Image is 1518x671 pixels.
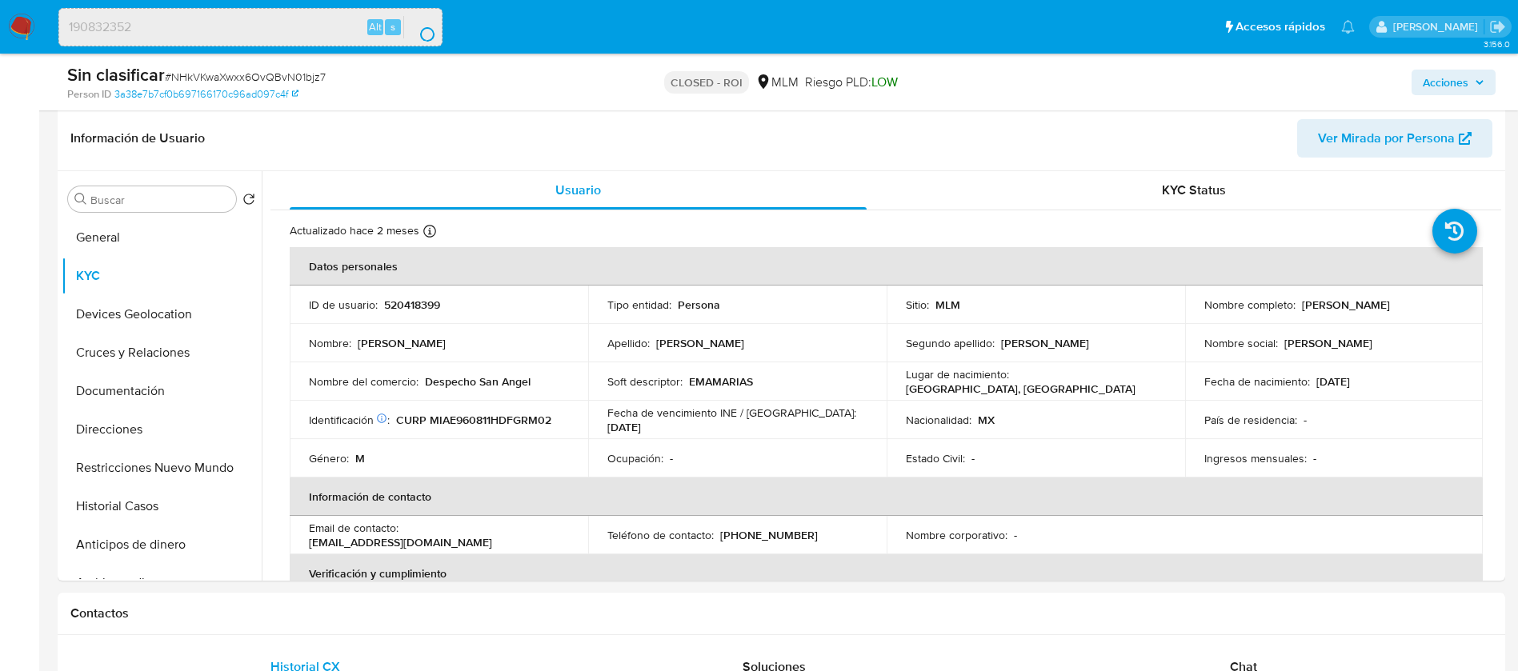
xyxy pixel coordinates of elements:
p: País de residencia : [1204,413,1297,427]
button: Acciones [1412,70,1496,95]
span: KYC Status [1162,181,1226,199]
p: Nombre corporativo : [906,528,1007,542]
div: MLM [755,74,799,91]
p: Teléfono de contacto : [607,528,714,542]
p: Despecho San Angel [425,374,531,389]
input: Buscar usuario o caso... [59,17,442,38]
p: CURP MIAE960811HDFGRM02 [396,413,551,427]
p: CLOSED - ROI [664,71,749,94]
p: Nombre : [309,336,351,350]
p: [PERSON_NAME] [656,336,744,350]
p: Género : [309,451,349,465]
button: Buscar [74,193,87,206]
p: MLM [935,298,960,312]
p: 520418399 [384,298,440,312]
p: Actualizado hace 2 meses [290,223,419,238]
p: [PERSON_NAME] [1284,336,1372,350]
p: [EMAIL_ADDRESS][DOMAIN_NAME] [309,535,492,549]
button: Archivos adjuntos [62,564,262,602]
b: Sin clasificar [67,62,165,87]
button: Ver Mirada por Persona [1297,119,1492,158]
span: Usuario [555,181,601,199]
p: [PHONE_NUMBER] [720,528,818,542]
span: # NHkVKwaXwxx6OvQBvN01bjz7 [165,69,326,85]
p: M [355,451,365,465]
p: [GEOGRAPHIC_DATA], [GEOGRAPHIC_DATA] [906,381,1135,396]
p: Nombre social : [1204,336,1278,350]
p: Identificación : [309,413,390,427]
p: - [670,451,673,465]
p: Email de contacto : [309,521,399,535]
p: EMAMARIAS [689,374,753,389]
b: Person ID [67,87,111,102]
button: Documentación [62,372,262,410]
p: Lugar de nacimiento : [906,367,1009,381]
p: Soft descriptor : [607,374,683,389]
button: Anticipos de dinero [62,525,262,564]
p: Persona [678,298,720,312]
p: Fecha de nacimiento : [1204,374,1310,389]
p: Tipo entidad : [607,298,671,312]
p: [PERSON_NAME] [358,336,446,350]
p: - [1313,451,1316,465]
th: Información de contacto [290,477,1483,516]
input: Buscar [90,193,230,207]
button: General [62,218,262,257]
th: Datos personales [290,247,1483,286]
a: Notificaciones [1341,20,1355,34]
span: LOW [871,73,898,91]
p: ID de usuario : [309,298,378,312]
p: Estado Civil : [906,451,965,465]
p: MX [978,413,995,427]
button: Cruces y Relaciones [62,334,262,372]
p: Nombre completo : [1204,298,1296,312]
span: 3.156.0 [1484,38,1510,50]
p: [PERSON_NAME] [1001,336,1089,350]
p: - [1014,528,1017,542]
span: Accesos rápidos [1236,18,1325,35]
p: Apellido : [607,336,650,350]
button: Devices Geolocation [62,295,262,334]
span: Acciones [1423,70,1468,95]
p: Ocupación : [607,451,663,465]
span: s [391,19,395,34]
p: Nombre del comercio : [309,374,419,389]
a: 3a38e7b7cf0b697166170c96ad097c4f [114,87,298,102]
button: Direcciones [62,410,262,449]
p: Ingresos mensuales : [1204,451,1307,465]
h1: Información de Usuario [70,130,205,146]
h1: Contactos [70,605,1492,621]
button: KYC [62,257,262,295]
p: Nacionalidad : [906,413,971,427]
span: Riesgo PLD: [805,74,898,91]
p: - [1304,413,1307,427]
p: Sitio : [906,298,929,312]
span: Alt [369,19,382,34]
button: Volver al orden por defecto [242,193,255,210]
p: [DATE] [1316,374,1350,389]
span: Ver Mirada por Persona [1318,119,1455,158]
p: Segundo apellido : [906,336,995,350]
p: alicia.aldreteperez@mercadolibre.com.mx [1393,19,1484,34]
button: Historial Casos [62,487,262,525]
p: [PERSON_NAME] [1302,298,1390,312]
p: - [971,451,975,465]
a: Salir [1489,18,1506,35]
p: Fecha de vencimiento INE / [GEOGRAPHIC_DATA] : [607,405,856,420]
button: Restricciones Nuevo Mundo [62,449,262,487]
th: Verificación y cumplimiento [290,554,1483,593]
p: [DATE] [607,420,641,434]
button: search-icon [403,16,436,38]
